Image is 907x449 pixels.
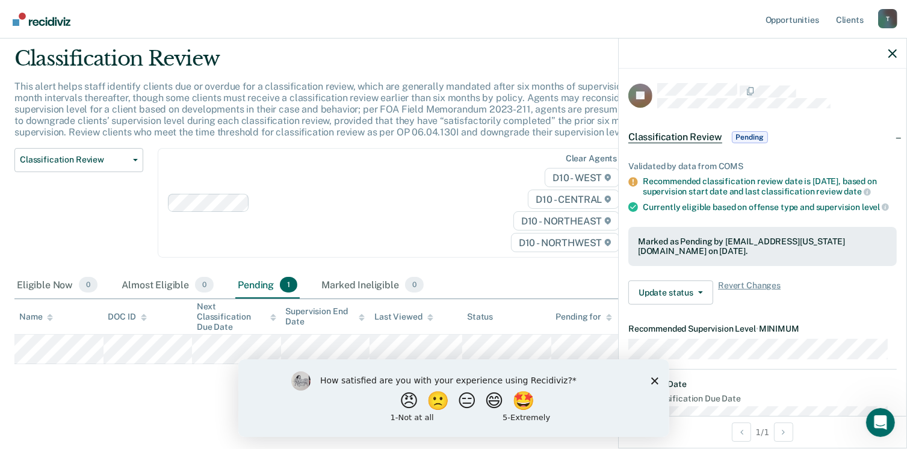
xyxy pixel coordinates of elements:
div: Pending for [556,312,612,322]
div: Currently eligible based on offense type and supervision [643,202,897,212]
div: Status [467,312,493,322]
div: Clear agents [566,153,617,164]
span: Classification Review [20,155,128,165]
div: Validated by data from COMS [628,161,897,172]
span: D10 - WEST [545,168,619,187]
iframe: Survey by Kim from Recidiviz [238,359,669,437]
div: Classification ReviewPending [619,118,906,156]
span: D10 - CENTRAL [528,190,619,209]
div: T [878,9,897,28]
button: Profile dropdown button [878,9,897,28]
div: Next Classification Due Date [197,302,276,332]
div: Almost Eligible [119,272,216,299]
div: Classification Review [14,46,695,81]
span: D10 - NORTHEAST [513,211,619,231]
span: D10 - NORTHWEST [511,233,619,252]
dt: Next Classification Due Date [628,394,897,404]
p: This alert helps staff identify clients due or overdue for a classification review, which are gen... [14,81,687,138]
span: 0 [405,277,424,293]
div: Pending [235,272,300,299]
span: • [756,324,759,333]
button: Next Opportunity [774,423,793,442]
span: level [862,202,889,212]
span: Classification Review [628,131,722,143]
button: Update status [628,280,713,305]
button: Previous Opportunity [732,423,751,442]
div: Marked as Pending by [EMAIL_ADDRESS][US_STATE][DOMAIN_NAME] on [DATE]. [638,237,887,257]
span: Pending [732,131,768,143]
div: Marked Ineligible [319,272,426,299]
div: 1 / 1 [619,416,906,448]
span: 0 [79,277,98,293]
div: Eligible Now [14,272,100,299]
dt: Eligibility Date [628,379,897,389]
img: Recidiviz [13,13,70,26]
iframe: Intercom live chat [866,408,895,437]
div: DOC ID [108,312,147,322]
span: 1 [280,277,297,293]
span: Revert Changes [718,280,781,305]
span: 0 [195,277,214,293]
div: Name [19,312,53,322]
div: Last Viewed [374,312,433,322]
dt: Recommended Supervision Level MINIMUM [628,324,897,334]
div: Recommended classification review date is [DATE], based on supervision start date and last classi... [643,176,897,197]
div: Supervision End Date [286,306,365,327]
